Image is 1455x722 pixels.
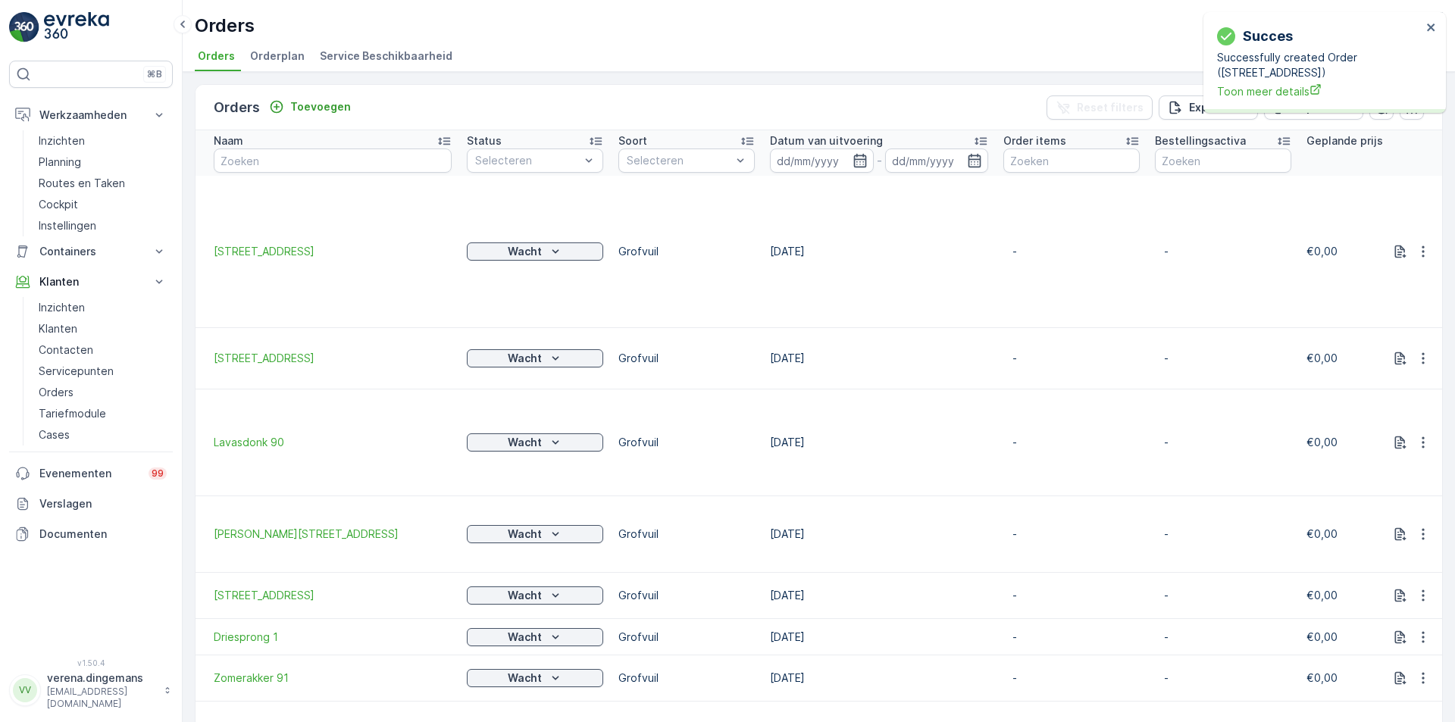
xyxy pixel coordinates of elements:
[1164,244,1282,259] p: -
[214,527,452,542] a: Willem Hogenhoeklaan 40
[198,48,235,64] span: Orders
[39,364,114,379] p: Servicepunten
[9,458,173,489] a: Evenementen99
[508,527,542,542] p: Wacht
[39,406,106,421] p: Tariefmodule
[1012,670,1131,686] p: -
[9,236,173,267] button: Containers
[33,424,173,445] a: Cases
[263,98,357,116] button: Toevoegen
[508,670,542,686] p: Wacht
[508,435,542,450] p: Wacht
[762,176,996,328] td: [DATE]
[1003,133,1066,148] p: Order items
[1306,245,1338,258] span: €0,00
[214,351,452,366] a: Da Costastraat 2
[33,297,173,318] a: Inzichten
[1003,148,1140,173] input: Zoeken
[33,152,173,173] a: Planning
[618,588,755,603] p: Grofvuil
[214,244,452,259] a: Eikenlaan 37k
[1306,527,1338,540] span: €0,00
[320,48,452,64] span: Service Beschikbaarheid
[1189,100,1249,115] p: Exporteren
[33,382,173,403] a: Orders
[885,148,989,173] input: dd/mm/yyyy
[618,244,755,259] p: Grofvuil
[39,385,74,400] p: Orders
[33,173,173,194] a: Routes en Taken
[1012,244,1131,259] p: -
[39,274,142,289] p: Klanten
[9,658,173,667] span: v 1.50.4
[152,467,164,480] p: 99
[618,133,647,148] p: Soort
[1306,133,1383,148] p: Geplande prijs
[627,153,731,168] p: Selecteren
[1047,95,1153,120] button: Reset filters
[762,573,996,619] td: [DATE]
[9,267,173,297] button: Klanten
[39,108,142,123] p: Werkzaamheden
[290,99,351,114] p: Toevoegen
[39,496,167,511] p: Verslagen
[467,586,603,605] button: Wacht
[1164,670,1282,686] p: -
[1306,589,1338,602] span: €0,00
[508,244,542,259] p: Wacht
[47,686,156,710] p: [EMAIL_ADDRESS][DOMAIN_NAME]
[9,489,173,519] a: Verslagen
[39,300,85,315] p: Inzichten
[195,14,255,38] p: Orders
[467,628,603,646] button: Wacht
[1164,435,1282,450] p: -
[214,244,452,259] span: [STREET_ADDRESS]
[762,328,996,389] td: [DATE]
[39,342,93,358] p: Contacten
[1155,133,1246,148] p: Bestellingsactiva
[762,655,996,702] td: [DATE]
[9,100,173,130] button: Werkzaamheden
[467,525,603,543] button: Wacht
[250,48,305,64] span: Orderplan
[1164,351,1282,366] p: -
[467,242,603,261] button: Wacht
[214,527,452,542] span: [PERSON_NAME][STREET_ADDRESS]
[33,130,173,152] a: Inzichten
[33,194,173,215] a: Cockpit
[770,133,883,148] p: Datum van uitvoering
[467,433,603,452] button: Wacht
[39,427,70,442] p: Cases
[33,339,173,361] a: Contacten
[1306,630,1338,643] span: €0,00
[9,12,39,42] img: logo
[618,630,755,645] p: Grofvuil
[214,630,452,645] span: Driesprong 1
[33,361,173,382] a: Servicepunten
[1012,527,1131,542] p: -
[1012,588,1131,603] p: -
[39,244,142,259] p: Containers
[39,197,78,212] p: Cockpit
[44,12,109,42] img: logo_light-DOdMpM7g.png
[214,670,452,686] a: Zomerakker 91
[1012,435,1131,450] p: -
[39,176,125,191] p: Routes en Taken
[1164,630,1282,645] p: -
[1077,100,1144,115] p: Reset filters
[39,321,77,336] p: Klanten
[39,218,96,233] p: Instellingen
[762,619,996,655] td: [DATE]
[9,670,173,710] button: VVverena.dingemans[EMAIL_ADDRESS][DOMAIN_NAME]
[508,588,542,603] p: Wacht
[1217,83,1422,99] a: Toon meer details
[214,588,452,603] span: [STREET_ADDRESS]
[47,670,156,686] p: verena.dingemans
[147,68,162,80] p: ⌘B
[1243,26,1293,47] p: succes
[33,403,173,424] a: Tariefmodule
[1012,351,1131,366] p: -
[762,389,996,496] td: [DATE]
[508,351,542,366] p: Wacht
